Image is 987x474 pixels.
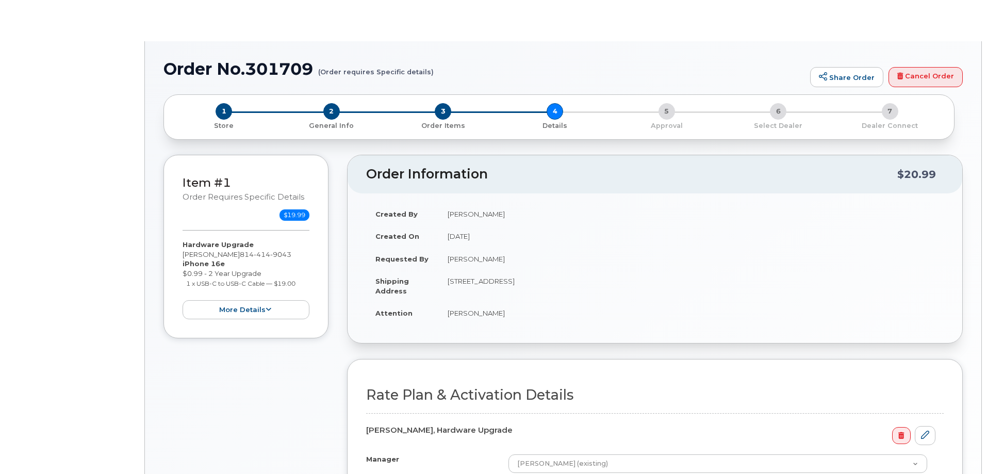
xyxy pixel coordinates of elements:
[438,225,944,248] td: [DATE]
[375,210,418,218] strong: Created By
[163,60,805,78] h1: Order No.301709
[366,454,399,464] label: Manager
[254,250,270,258] span: 414
[375,232,419,240] strong: Created On
[280,121,384,130] p: General Info
[375,255,429,263] strong: Requested By
[176,121,272,130] p: Store
[172,120,276,130] a: 1 Store
[318,60,434,76] small: (Order requires Specific details)
[183,259,225,268] strong: iPhone 16e
[435,103,451,120] span: 3
[183,240,309,319] div: [PERSON_NAME] $0.99 - 2 Year Upgrade
[183,175,231,190] a: Item #1
[279,209,309,221] span: $19.99
[438,302,944,324] td: [PERSON_NAME]
[375,309,413,317] strong: Attention
[438,270,944,302] td: [STREET_ADDRESS]
[366,387,944,403] h2: Rate Plan & Activation Details
[183,192,304,202] small: Order requires Specific details
[366,426,935,435] h4: [PERSON_NAME], Hardware Upgrade
[438,203,944,225] td: [PERSON_NAME]
[186,280,295,287] small: 1 x USB-C to USB-C Cable — $19.00
[276,120,388,130] a: 2 General Info
[366,167,897,182] h2: Order Information
[391,121,495,130] p: Order Items
[216,103,232,120] span: 1
[810,67,883,88] a: Share Order
[375,277,409,295] strong: Shipping Address
[270,250,291,258] span: 9043
[323,103,340,120] span: 2
[240,250,291,258] span: 814
[897,165,936,184] div: $20.99
[438,248,944,270] td: [PERSON_NAME]
[183,300,309,319] button: more details
[889,67,963,88] a: Cancel Order
[387,120,499,130] a: 3 Order Items
[183,240,254,249] strong: Hardware Upgrade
